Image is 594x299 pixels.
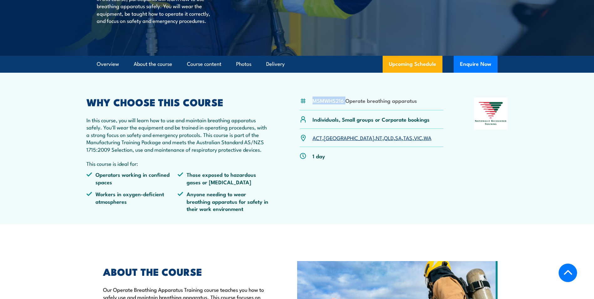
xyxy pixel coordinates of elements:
[86,116,269,153] p: In this course, you will learn how to use and maintain breathing apparatus safely. You'll wear th...
[86,97,269,106] h2: WHY CHOOSE THIS COURSE
[312,97,417,104] li: MSMWHS216 Operate breathing apparatus
[414,134,422,141] a: VIC
[474,97,508,129] img: Nationally Recognised Training logo.
[134,56,172,72] a: About the course
[86,190,178,212] li: Workers in oxygen-deficient atmospheres
[178,171,269,186] li: Those exposed to hazardous gases or [MEDICAL_DATA]
[384,134,394,141] a: QLD
[312,134,431,141] p: , , , , , , ,
[376,134,382,141] a: NT
[86,160,269,167] p: This course is ideal for:
[312,152,325,160] p: 1 day
[424,134,431,141] a: WA
[395,134,402,141] a: SA
[324,134,374,141] a: [GEOGRAPHIC_DATA]
[86,171,178,186] li: Operators working in confined spaces
[266,56,285,72] a: Delivery
[454,56,498,73] button: Enquire Now
[312,134,322,141] a: ACT
[236,56,251,72] a: Photos
[187,56,221,72] a: Course content
[383,56,442,73] a: Upcoming Schedule
[97,56,119,72] a: Overview
[312,116,430,123] p: Individuals, Small groups or Corporate bookings
[403,134,412,141] a: TAS
[178,190,269,212] li: Anyone needing to wear breathing apparatus for safety in their work environment
[103,267,268,276] h2: ABOUT THE COURSE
